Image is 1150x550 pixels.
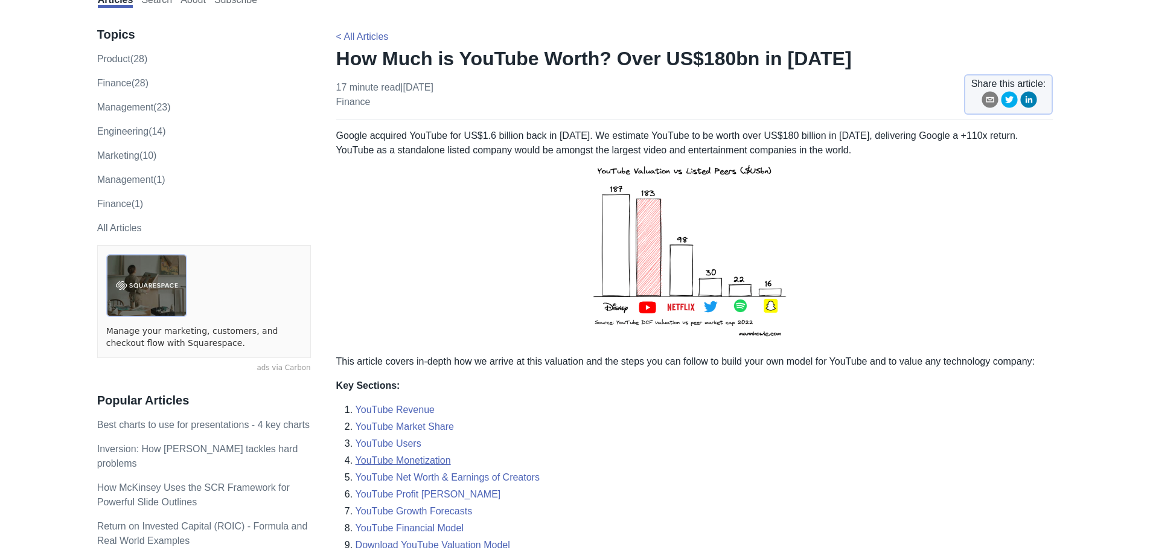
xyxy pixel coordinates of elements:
[97,363,311,374] a: ads via Carbon
[356,472,540,482] a: YouTube Net Worth & Earnings of Creators
[97,27,311,42] h3: Topics
[97,444,298,468] a: Inversion: How [PERSON_NAME] tackles hard problems
[356,405,435,415] a: YouTube Revenue
[586,158,803,345] img: yt valuation comparison
[336,354,1053,369] p: This article covers in-depth how we arrive at this valuation and the steps you can follow to buil...
[97,482,290,507] a: How McKinsey Uses the SCR Framework for Powerful Slide Outlines
[336,80,433,109] p: 17 minute read | [DATE]
[97,174,165,185] a: Management(1)
[336,380,400,391] strong: Key Sections:
[336,129,1053,345] p: Google acquired YouTube for US$1.6 billion back in [DATE]. We estimate YouTube to be worth over U...
[97,150,157,161] a: marketing(10)
[356,489,501,499] a: YouTube Profit [PERSON_NAME]
[97,126,166,136] a: engineering(14)
[971,77,1046,91] span: Share this article:
[356,523,464,533] a: YouTube Financial Model
[356,540,510,550] a: Download YouTube Valuation Model
[106,325,302,349] a: Manage your marketing, customers, and checkout flow with Squarespace.
[336,97,371,107] a: finance
[97,521,308,546] a: Return on Invested Capital (ROIC) - Formula and Real World Examples
[356,455,451,465] a: YouTube Monetization
[97,54,148,64] a: product(28)
[356,506,473,516] a: YouTube Growth Forecasts
[982,91,998,112] button: email
[97,393,311,408] h3: Popular Articles
[1020,91,1037,112] button: linkedin
[336,31,389,42] a: < All Articles
[336,46,1053,71] h1: How Much is YouTube Worth? Over US$180bn in [DATE]
[356,421,454,432] a: YouTube Market Share
[97,102,171,112] a: management(23)
[356,438,421,449] a: YouTube Users
[97,199,143,209] a: Finance(1)
[97,223,142,233] a: All Articles
[97,78,149,88] a: finance(28)
[97,420,310,430] a: Best charts to use for presentations - 4 key charts
[106,254,187,317] img: ads via Carbon
[1001,91,1018,112] button: twitter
